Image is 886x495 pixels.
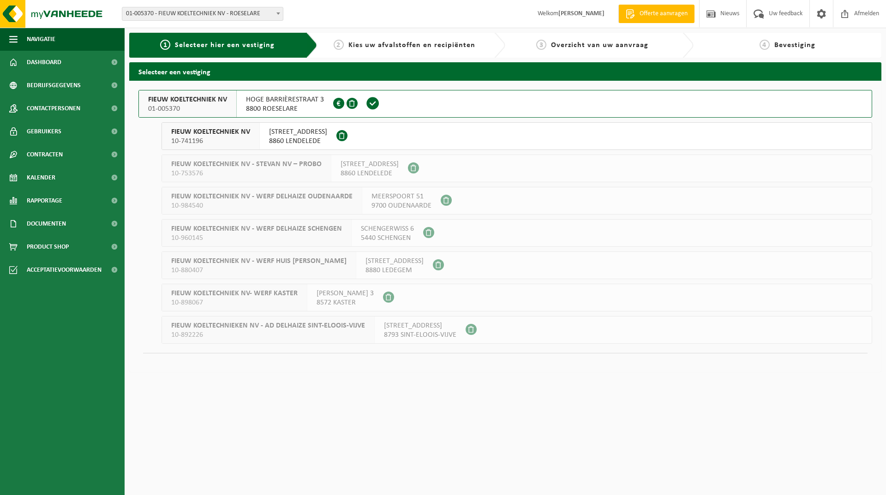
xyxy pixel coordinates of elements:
[618,5,694,23] a: Offerte aanvragen
[371,201,431,210] span: 9700 OUDENAARDE
[27,235,69,258] span: Product Shop
[365,256,424,266] span: [STREET_ADDRESS]
[341,160,399,169] span: [STREET_ADDRESS]
[269,137,327,146] span: 8860 LENDELEDE
[148,104,227,113] span: 01-005370
[160,40,170,50] span: 1
[27,258,102,281] span: Acceptatievoorwaarden
[317,289,374,298] span: [PERSON_NAME] 3
[171,256,347,266] span: FIEUW KOELTECHNIEK NV - WERF HUIS [PERSON_NAME]
[27,166,55,189] span: Kalender
[171,192,353,201] span: FIEUW KOELTECHNIEK NV - WERF DELHAIZE OUDENAARDE
[246,95,324,104] span: HOGE BARRIÈRESTRAAT 3
[122,7,283,20] span: 01-005370 - FIEUW KOELTECHNIEK NV - ROESELARE
[175,42,275,49] span: Selecteer hier een vestiging
[171,289,298,298] span: FIEUW KOELTECHNIEK NV- WERF KASTER
[129,62,881,80] h2: Selecteer een vestiging
[162,122,872,150] button: FIEUW KOELTECHNIEK NV 10-741196 [STREET_ADDRESS]8860 LENDELEDE
[171,201,353,210] span: 10-984540
[361,233,414,243] span: 5440 SCHENGEN
[27,189,62,212] span: Rapportage
[348,42,475,49] span: Kies uw afvalstoffen en recipiënten
[138,90,872,118] button: FIEUW KOELTECHNIEK NV 01-005370 HOGE BARRIÈRESTRAAT 38800 ROESELARE
[27,74,81,97] span: Bedrijfsgegevens
[246,104,324,113] span: 8800 ROESELARE
[171,321,365,330] span: FIEUW KOELTECHNIEKEN NV - AD DELHAIZE SINT-ELOOIS-VIJVE
[341,169,399,178] span: 8860 LENDELEDE
[774,42,815,49] span: Bevestiging
[27,97,80,120] span: Contactpersonen
[27,143,63,166] span: Contracten
[171,160,322,169] span: FIEUW KOELTECHNIEK NV - STEVAN NV – PROBO
[171,330,365,340] span: 10-892226
[27,212,66,235] span: Documenten
[122,7,283,21] span: 01-005370 - FIEUW KOELTECHNIEK NV - ROESELARE
[171,137,250,146] span: 10-741196
[384,321,456,330] span: [STREET_ADDRESS]
[148,95,227,104] span: FIEUW KOELTECHNIEK NV
[637,9,690,18] span: Offerte aanvragen
[536,40,546,50] span: 3
[27,51,61,74] span: Dashboard
[27,120,61,143] span: Gebruikers
[551,42,648,49] span: Overzicht van uw aanvraag
[171,266,347,275] span: 10-880407
[269,127,327,137] span: [STREET_ADDRESS]
[171,127,250,137] span: FIEUW KOELTECHNIEK NV
[334,40,344,50] span: 2
[27,28,55,51] span: Navigatie
[171,233,342,243] span: 10-960145
[384,330,456,340] span: 8793 SINT-ELOOIS-VIJVE
[171,169,322,178] span: 10-753576
[558,10,605,17] strong: [PERSON_NAME]
[317,298,374,307] span: 8572 KASTER
[365,266,424,275] span: 8880 LEDEGEM
[171,298,298,307] span: 10-898067
[371,192,431,201] span: MEERSPOORT 51
[171,224,342,233] span: FIEUW KOELTECHNIEK NV - WERF DELHAIZE SCHENGEN
[760,40,770,50] span: 4
[361,224,414,233] span: SCHENGERWISS 6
